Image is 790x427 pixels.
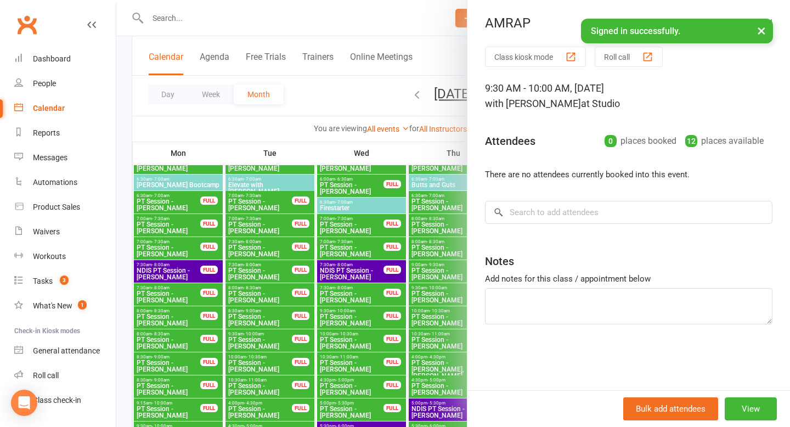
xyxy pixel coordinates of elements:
[33,252,66,261] div: Workouts
[685,133,764,149] div: places available
[33,277,53,285] div: Tasks
[33,54,71,63] div: Dashboard
[14,145,116,170] a: Messages
[485,254,514,269] div: Notes
[591,26,680,36] span: Signed in successfully.
[605,133,676,149] div: places booked
[14,220,116,244] a: Waivers
[485,272,772,285] div: Add notes for this class / appointment below
[14,71,116,96] a: People
[581,98,620,109] span: at Studio
[485,133,535,149] div: Attendees
[14,96,116,121] a: Calendar
[14,294,116,318] a: What's New1
[623,397,718,420] button: Bulk add attendees
[33,203,80,211] div: Product Sales
[685,135,697,147] div: 12
[14,339,116,363] a: General attendance kiosk mode
[13,11,41,38] a: Clubworx
[33,153,67,162] div: Messages
[485,98,581,109] span: with [PERSON_NAME]
[14,388,116,413] a: Class kiosk mode
[33,396,81,404] div: Class check-in
[33,346,100,355] div: General attendance
[14,244,116,269] a: Workouts
[33,178,77,187] div: Automations
[14,269,116,294] a: Tasks 3
[33,79,56,88] div: People
[11,390,37,416] div: Open Intercom Messenger
[33,227,60,236] div: Waivers
[485,47,586,67] button: Class kiosk mode
[485,201,772,224] input: Search to add attendees
[14,363,116,388] a: Roll call
[14,47,116,71] a: Dashboard
[14,195,116,220] a: Product Sales
[725,397,777,420] button: View
[485,168,772,181] li: There are no attendees currently booked into this event.
[14,170,116,195] a: Automations
[605,135,617,147] div: 0
[595,47,663,67] button: Roll call
[14,121,116,145] a: Reports
[78,300,87,310] span: 1
[33,301,72,310] div: What's New
[485,81,772,111] div: 9:30 AM - 10:00 AM, [DATE]
[33,371,59,380] div: Roll call
[33,128,60,137] div: Reports
[60,276,69,285] span: 3
[752,19,771,42] button: ×
[467,15,790,31] div: AMRAP
[33,104,65,113] div: Calendar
